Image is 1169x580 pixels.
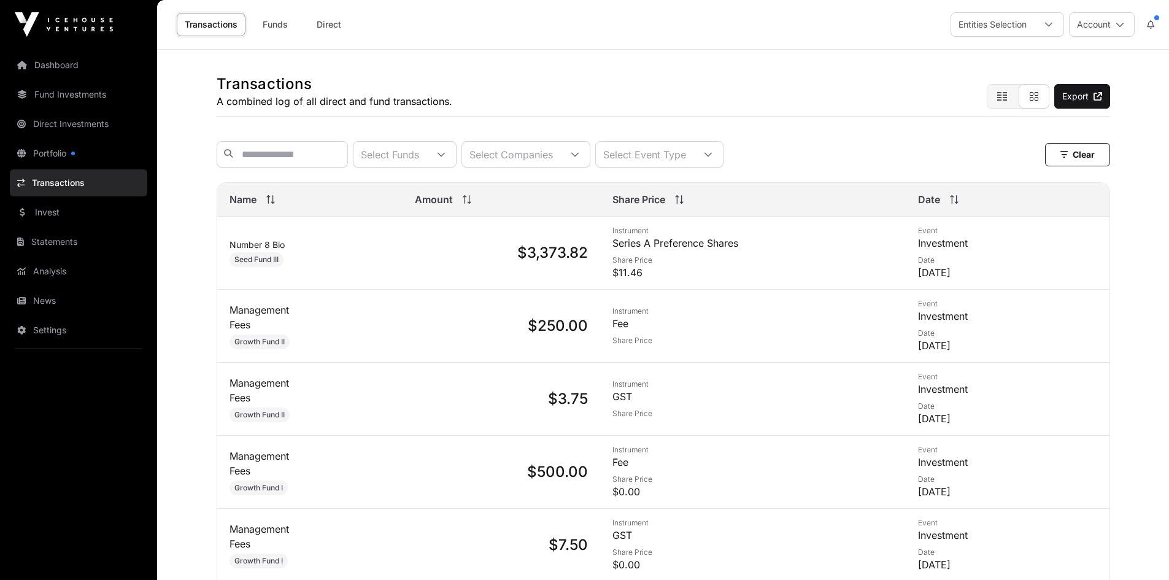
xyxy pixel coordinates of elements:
[1054,84,1110,109] a: Export
[250,13,299,36] a: Funds
[230,192,257,207] span: Name
[217,94,452,109] p: A combined log of all direct and fund transactions.
[612,226,893,236] p: Instrument
[918,518,1097,528] p: Event
[10,199,147,226] a: Invest
[234,255,279,265] span: Seed Fund III
[415,389,588,409] p: $3.75
[415,316,588,336] p: $250.00
[612,265,893,280] p: $11.46
[612,557,893,572] p: $0.00
[612,192,665,207] span: Share Price
[918,411,1097,426] p: [DATE]
[918,226,1097,236] p: Event
[234,410,285,420] span: Growth Fund II
[918,236,1097,250] p: Investment
[612,409,893,419] p: Share Price
[1108,521,1169,580] iframe: Chat Widget
[10,317,147,344] a: Settings
[230,522,308,551] p: Management Fees
[918,484,1097,499] p: [DATE]
[234,337,285,347] span: Growth Fund II
[612,528,893,543] p: GST
[612,389,893,404] p: GST
[612,306,893,316] p: Instrument
[217,74,452,94] h1: Transactions
[918,557,1097,572] p: [DATE]
[612,518,893,528] p: Instrument
[612,236,893,250] p: Series A Preference Shares
[951,13,1034,36] div: Entities Selection
[918,309,1097,323] p: Investment
[612,455,893,470] p: Fee
[612,547,893,557] p: Share Price
[612,316,893,331] p: Fee
[10,52,147,79] a: Dashboard
[10,258,147,285] a: Analysis
[612,474,893,484] p: Share Price
[612,336,893,346] p: Share Price
[415,535,588,555] p: $7.50
[596,142,693,167] div: Select Event Type
[1045,143,1110,166] button: Clear
[918,528,1097,543] p: Investment
[10,287,147,314] a: News
[918,474,1097,484] p: Date
[230,449,308,478] p: Management Fees
[918,255,1097,265] p: Date
[230,303,308,332] p: Management Fees
[918,299,1097,309] p: Event
[415,462,588,482] p: $500.00
[918,265,1097,280] p: [DATE]
[234,556,283,566] span: Growth Fund I
[230,376,308,405] p: Management Fees
[612,379,893,389] p: Instrument
[918,445,1097,455] p: Event
[15,12,113,37] img: Icehouse Ventures Logo
[304,13,353,36] a: Direct
[10,81,147,108] a: Fund Investments
[230,239,285,250] a: Number 8 Bio
[10,110,147,137] a: Direct Investments
[918,372,1097,382] p: Event
[415,192,453,207] span: Amount
[353,142,426,167] div: Select Funds
[918,547,1097,557] p: Date
[10,169,147,196] a: Transactions
[612,484,893,499] p: $0.00
[1069,12,1135,37] button: Account
[10,228,147,255] a: Statements
[234,483,283,493] span: Growth Fund I
[918,328,1097,338] p: Date
[918,192,940,207] span: Date
[918,382,1097,396] p: Investment
[10,140,147,167] a: Portfolio
[918,338,1097,353] p: [DATE]
[415,243,588,263] p: $3,373.82
[462,142,560,167] div: Select Companies
[612,255,893,265] p: Share Price
[177,13,245,36] a: Transactions
[612,445,893,455] p: Instrument
[918,455,1097,470] p: Investment
[918,401,1097,411] p: Date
